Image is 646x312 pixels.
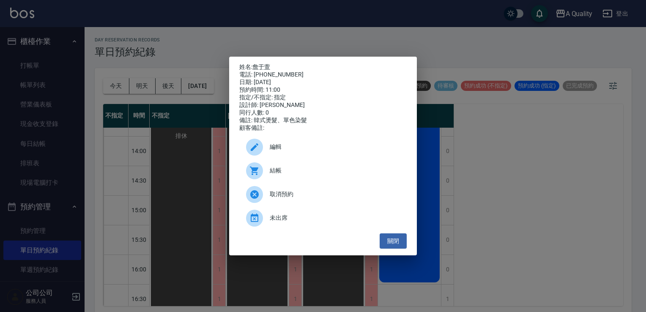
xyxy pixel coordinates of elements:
div: 未出席 [239,206,407,230]
div: 備註: 韓式燙髮、單色染髮 [239,117,407,124]
span: 結帳 [270,166,400,175]
div: 電話: [PHONE_NUMBER] [239,71,407,79]
p: 姓名: [239,63,407,71]
div: 取消預約 [239,183,407,206]
span: 編輯 [270,142,400,151]
div: 指定/不指定: 指定 [239,94,407,101]
a: 詹于萱 [252,63,270,70]
div: 預約時間: 11:00 [239,86,407,94]
div: 設計師: [PERSON_NAME] [239,101,407,109]
div: 同行人數: 0 [239,109,407,117]
span: 取消預約 [270,190,400,199]
a: 結帳 [239,159,407,183]
div: 顧客備註: [239,124,407,132]
span: 未出席 [270,213,400,222]
div: 日期: [DATE] [239,79,407,86]
button: 關閉 [380,233,407,249]
div: 編輯 [239,135,407,159]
